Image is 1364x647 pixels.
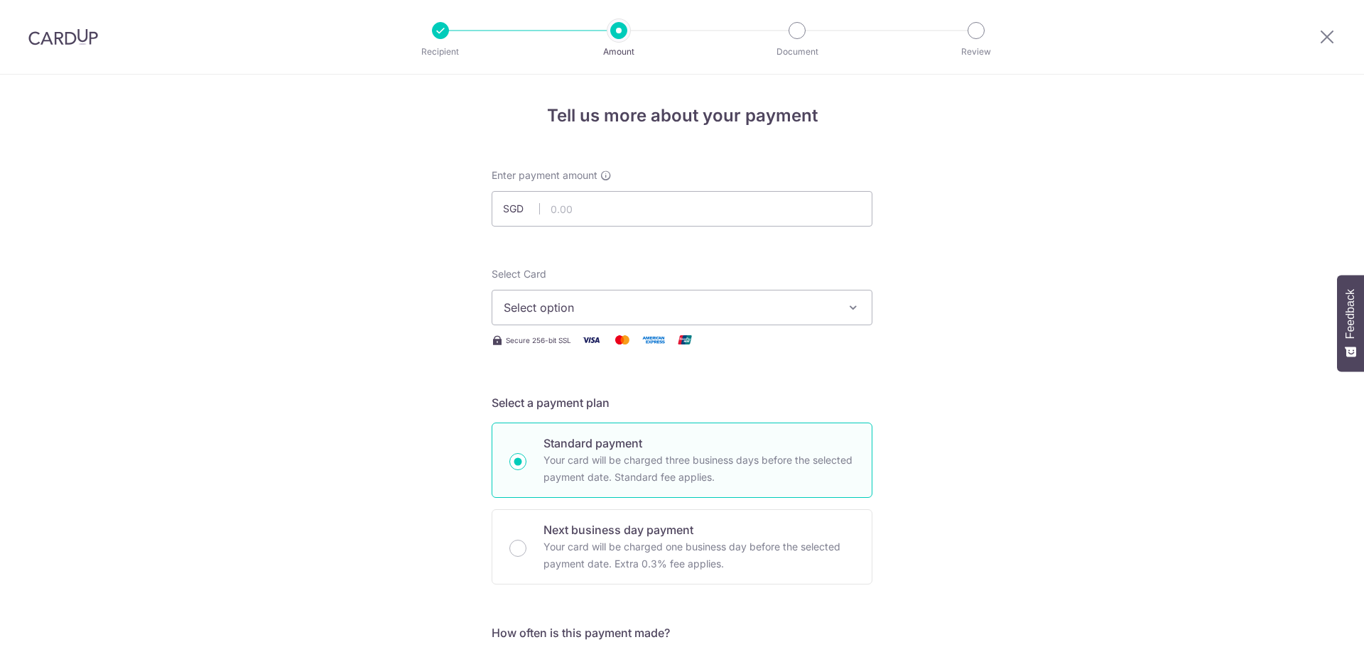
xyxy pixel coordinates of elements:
img: Mastercard [608,331,637,349]
button: Feedback - Show survey [1337,275,1364,371]
h5: Select a payment plan [492,394,872,411]
p: Your card will be charged one business day before the selected payment date. Extra 0.3% fee applies. [543,538,855,572]
span: Enter payment amount [492,168,597,183]
p: Document [745,45,850,59]
p: Standard payment [543,435,855,452]
p: Review [924,45,1029,59]
h5: How often is this payment made? [492,624,872,641]
img: American Express [639,331,668,349]
img: Union Pay [671,331,699,349]
p: Amount [566,45,671,59]
img: Visa [577,331,605,349]
span: Select option [504,299,835,316]
p: Next business day payment [543,521,855,538]
iframe: Opens a widget where you can find more information [1273,604,1350,640]
span: translation missing: en.payables.payment_networks.credit_card.summary.labels.select_card [492,268,546,280]
p: Your card will be charged three business days before the selected payment date. Standard fee appl... [543,452,855,486]
button: Select option [492,290,872,325]
p: Recipient [388,45,493,59]
span: SGD [503,202,540,216]
img: CardUp [28,28,98,45]
input: 0.00 [492,191,872,227]
h4: Tell us more about your payment [492,103,872,129]
span: Secure 256-bit SSL [506,335,571,346]
span: Feedback [1344,289,1357,339]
